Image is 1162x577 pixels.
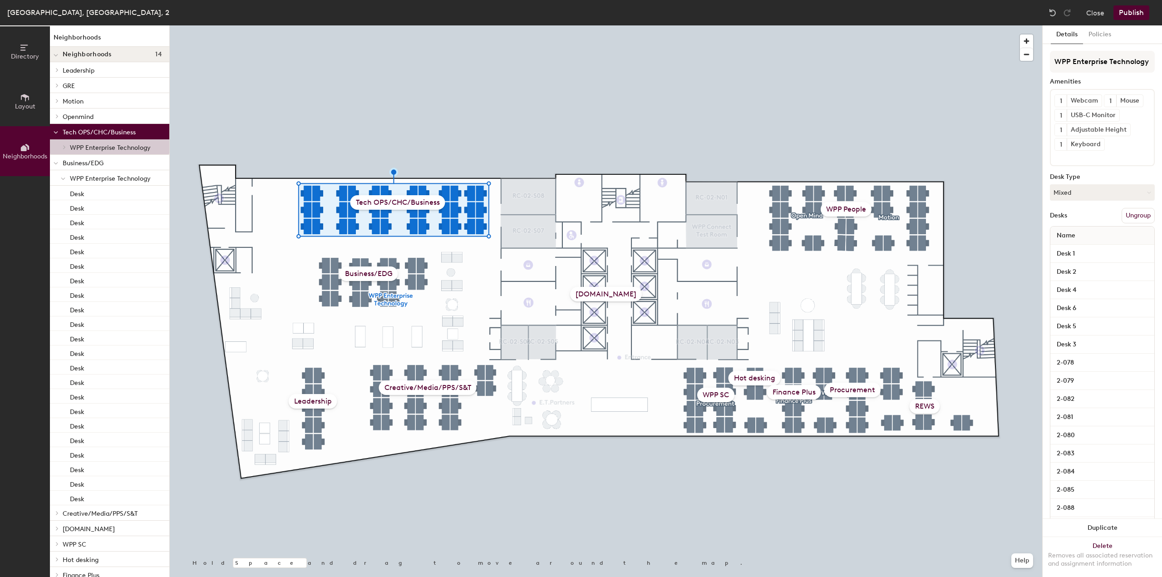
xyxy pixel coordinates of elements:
p: Business/EDG [63,157,162,168]
p: Desk [70,420,84,430]
button: Publish [1113,5,1149,20]
input: Unnamed desk [1052,247,1152,260]
input: Unnamed desk [1052,429,1152,442]
p: Desk [70,217,84,227]
p: Desk [70,202,84,212]
span: WPP Enterprise Technology [70,175,151,182]
button: Mixed [1050,184,1155,201]
div: Mouse [1116,95,1143,107]
button: Details [1051,25,1083,44]
div: Hot desking [729,371,781,385]
span: Directory [11,53,39,60]
p: Desk [70,260,84,271]
div: USB-C Monitor [1067,109,1119,121]
p: Desk [70,231,84,242]
div: Leadership [289,394,337,409]
p: Desk [70,449,84,459]
div: Webcam [1067,95,1102,107]
div: Amenities [1050,78,1155,85]
p: Desk [70,275,84,285]
p: Desk [70,187,84,198]
p: Desk [70,464,84,474]
input: Unnamed desk [1052,447,1152,460]
p: [DOMAIN_NAME] [63,523,162,534]
span: 1 [1060,125,1062,135]
p: Desk [70,434,84,445]
p: Creative/Media/PPS/S&T [63,507,162,519]
input: Unnamed desk [1052,375,1152,387]
span: Name [1052,227,1080,244]
span: 1 [1060,111,1062,120]
p: Desk [70,493,84,503]
p: Openmind [63,110,162,122]
div: Finance Plus [767,385,821,399]
p: Hot desking [63,553,162,565]
button: DeleteRemoves all associated reservation and assignment information [1043,537,1162,577]
p: Desk [70,333,84,343]
h1: Neighborhoods [50,33,169,47]
div: Creative/Media/PPS/S&T [379,380,477,395]
img: Redo [1063,8,1072,17]
button: Duplicate [1043,519,1162,537]
input: Unnamed desk [1052,502,1152,514]
div: Procurement [824,383,881,397]
button: 1 [1104,95,1116,107]
input: Unnamed desk [1052,483,1152,496]
div: Tech OPS/CHC/Business [350,195,445,210]
span: WPP Enterprise Technology [70,144,151,152]
div: WPP SC [697,388,734,402]
span: 1 [1109,96,1112,106]
input: Unnamed desk [1052,411,1152,424]
p: Desk [70,405,84,416]
div: Adjustable Height [1067,124,1130,136]
div: Keyboard [1067,138,1104,150]
p: Desk [70,478,84,488]
div: Removes all associated reservation and assignment information [1048,552,1157,568]
input: Unnamed desk [1052,338,1152,351]
input: Unnamed desk [1052,284,1152,296]
button: 1 [1055,95,1067,107]
div: REWS [910,399,940,414]
span: 1 [1060,96,1062,106]
div: Desk Type [1050,173,1155,181]
p: Desk [70,376,84,387]
button: 1 [1055,124,1067,136]
input: Unnamed desk [1052,465,1152,478]
p: Tech OPS/CHC/Business [63,126,162,138]
button: Close [1086,5,1104,20]
span: 1 [1060,140,1062,149]
span: Neighborhoods [63,51,112,58]
input: Unnamed desk [1052,302,1152,315]
div: [DOMAIN_NAME] [570,287,642,301]
p: WPP SC [63,538,162,550]
img: Undo [1048,8,1057,17]
input: Unnamed desk [1052,266,1152,278]
span: 14 [155,51,162,58]
p: Desk [70,318,84,329]
p: Desk [70,289,84,300]
p: Desk [70,304,84,314]
p: GRE [63,79,162,91]
span: Layout [15,103,35,110]
div: Desks [1050,212,1067,219]
button: Ungroup [1122,208,1155,223]
input: Unnamed desk [1052,356,1152,369]
p: Leadership [63,64,162,76]
input: Unnamed desk [1052,393,1152,405]
button: 1 [1055,109,1067,121]
span: Neighborhoods [3,153,47,160]
div: Business/EDG [340,266,398,281]
button: 1 [1055,138,1067,150]
p: Desk [70,362,84,372]
div: WPP People [821,202,871,217]
div: [GEOGRAPHIC_DATA], [GEOGRAPHIC_DATA], 2 [7,7,169,18]
p: Motion [63,95,162,107]
button: Policies [1083,25,1117,44]
p: Desk [70,246,84,256]
input: Unnamed desk [1052,320,1152,333]
p: Desk [70,347,84,358]
button: Help [1011,553,1033,568]
p: Desk [70,391,84,401]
